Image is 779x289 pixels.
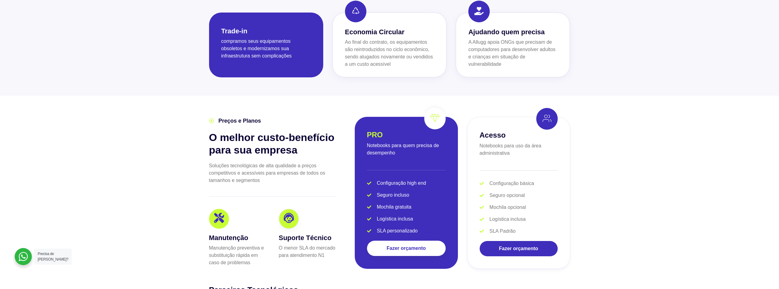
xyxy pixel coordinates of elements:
span: Logística inclusa [488,216,526,223]
h3: Manutenção [209,233,267,243]
span: Fazer orçamento [499,246,538,251]
span: Configuração high end [375,180,426,187]
h3: Economia Circular [345,27,434,37]
p: Manutenção preventiva e substituição rápida em caso de problemas [209,244,267,266]
span: Seguro incluso [375,191,409,199]
span: Mochila gratuita [375,203,411,211]
h2: PRO [367,131,383,139]
span: SLA Padrão [488,228,515,235]
h2: O melhor custo-benefício para sua empresa [209,131,336,156]
span: Fazer orçamento [387,246,426,251]
a: Fazer orçamento [480,241,558,256]
h3: Ajudando quem precisa [468,27,557,37]
iframe: Chat Widget [669,211,779,289]
a: Fazer orçamento [367,241,446,256]
span: Seguro opcional [488,192,525,199]
span: Preços e Planos [217,117,261,125]
span: Precisa de [PERSON_NAME]? [38,252,68,261]
h2: Trade-in [221,27,248,35]
div: Widget de chat [669,211,779,289]
p: compramos seus equipamentos obsoletos e modernizamos sua infraestrutura sem complicações [221,38,311,60]
span: Logística inclusa [375,215,413,223]
p: Notebooks para quem precisa de desempenho [367,142,446,157]
p: A Allugg apoia ONGs que precisam de computadores para desenvolver adultos e crianças em situação ... [468,39,557,68]
p: Notebooks para uso da área administrativa [480,142,558,157]
span: SLA personalizado [375,227,418,235]
h3: Suporte Técnico [279,233,336,243]
span: Mochila opcional [488,204,526,211]
span: Configuração básica [488,180,534,187]
h2: Acesso [480,131,506,139]
p: O menor SLA do mercado para atendimento N1 [279,244,336,259]
p: Ao final do contrato, os equipamentos são reintroduzidos no ciclo econômico, sendo alugados novam... [345,39,434,68]
p: Soluções tecnológicas de alta qualidade a preços competitivos e acessíveis para empresas de todos... [209,162,336,184]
